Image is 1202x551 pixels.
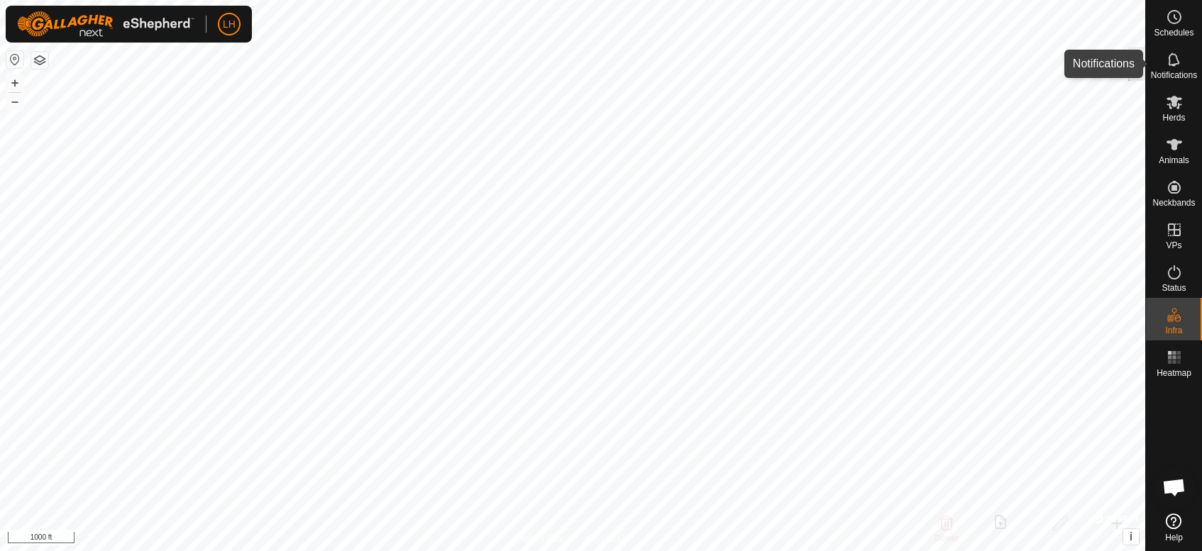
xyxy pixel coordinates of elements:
span: Schedules [1154,28,1193,37]
span: Status [1162,284,1186,292]
button: Map Layers [31,52,48,69]
span: Herds [1162,113,1185,122]
a: Help [1146,508,1202,547]
span: Infra [1165,326,1182,335]
span: VPs [1166,241,1181,250]
button: – [6,93,23,110]
img: Gallagher Logo [17,11,194,37]
span: Notifications [1151,71,1197,79]
span: Neckbands [1152,199,1195,207]
span: i [1130,530,1132,542]
button: Reset Map [6,51,23,68]
a: Open chat [1153,466,1196,508]
span: LH [223,17,236,32]
button: + [6,74,23,91]
span: Heatmap [1157,369,1191,377]
a: Privacy Policy [517,533,570,545]
span: Animals [1159,156,1189,165]
span: Help [1165,533,1183,542]
button: i [1123,529,1139,545]
a: Contact Us [587,533,629,545]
